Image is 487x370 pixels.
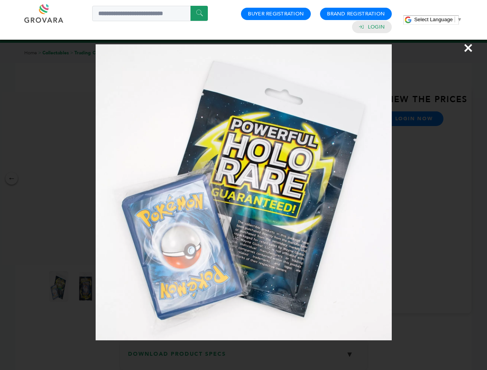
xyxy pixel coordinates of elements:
[457,17,462,22] span: ▼
[96,44,392,340] img: Image Preview
[327,10,385,17] a: Brand Registration
[248,10,304,17] a: Buyer Registration
[92,6,208,21] input: Search a product or brand...
[414,17,462,22] a: Select Language​
[414,17,453,22] span: Select Language
[455,17,455,22] span: ​
[368,24,385,30] a: Login
[463,37,474,59] span: ×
